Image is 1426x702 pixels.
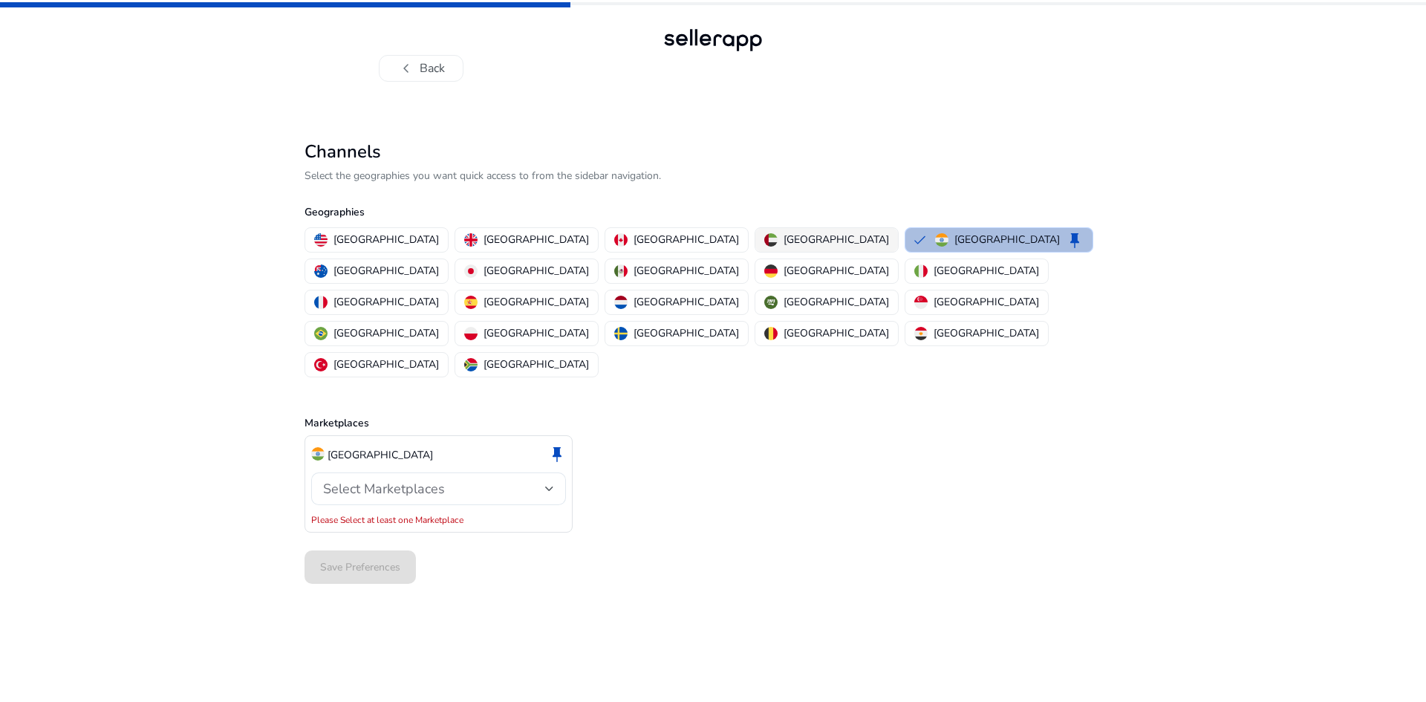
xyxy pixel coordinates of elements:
p: [GEOGRAPHIC_DATA] [954,232,1060,247]
img: eg.svg [914,327,928,340]
img: pl.svg [464,327,478,340]
button: chevron_leftBack [379,55,463,82]
h2: Channels [305,141,1121,163]
img: es.svg [464,296,478,309]
p: [GEOGRAPHIC_DATA] [934,263,1039,279]
img: sa.svg [764,296,778,309]
p: [GEOGRAPHIC_DATA] [784,263,889,279]
p: [GEOGRAPHIC_DATA] [934,325,1039,341]
img: au.svg [314,264,328,278]
img: de.svg [764,264,778,278]
img: sg.svg [914,296,928,309]
img: in.svg [311,447,325,461]
p: [GEOGRAPHIC_DATA] [484,325,589,341]
img: it.svg [914,264,928,278]
img: ae.svg [764,233,778,247]
img: in.svg [935,233,948,247]
p: [GEOGRAPHIC_DATA] [333,325,439,341]
p: Marketplaces [305,415,1121,431]
p: [GEOGRAPHIC_DATA] [634,232,739,247]
p: [GEOGRAPHIC_DATA] [934,294,1039,310]
p: [GEOGRAPHIC_DATA] [484,232,589,247]
img: us.svg [314,233,328,247]
img: nl.svg [614,296,628,309]
p: [GEOGRAPHIC_DATA] [634,294,739,310]
mat-error: Please Select at least one Marketplace [311,511,566,526]
p: [GEOGRAPHIC_DATA] [333,232,439,247]
p: [GEOGRAPHIC_DATA] [333,294,439,310]
img: se.svg [614,327,628,340]
p: [GEOGRAPHIC_DATA] [328,447,433,463]
p: [GEOGRAPHIC_DATA] [784,325,889,341]
p: [GEOGRAPHIC_DATA] [333,263,439,279]
p: [GEOGRAPHIC_DATA] [484,294,589,310]
span: chevron_left [397,59,415,77]
img: be.svg [764,327,778,340]
p: [GEOGRAPHIC_DATA] [484,357,589,372]
img: jp.svg [464,264,478,278]
img: ca.svg [614,233,628,247]
p: [GEOGRAPHIC_DATA] [784,232,889,247]
span: keep [1066,231,1084,249]
img: fr.svg [314,296,328,309]
img: za.svg [464,358,478,371]
img: tr.svg [314,358,328,371]
p: Geographies [305,204,1121,220]
img: br.svg [314,327,328,340]
p: [GEOGRAPHIC_DATA] [484,263,589,279]
span: keep [548,445,566,463]
p: Select the geographies you want quick access to from the sidebar navigation. [305,168,1121,183]
img: uk.svg [464,233,478,247]
p: [GEOGRAPHIC_DATA] [634,325,739,341]
img: mx.svg [614,264,628,278]
p: [GEOGRAPHIC_DATA] [784,294,889,310]
p: [GEOGRAPHIC_DATA] [333,357,439,372]
span: Select Marketplaces [323,480,445,498]
p: [GEOGRAPHIC_DATA] [634,263,739,279]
